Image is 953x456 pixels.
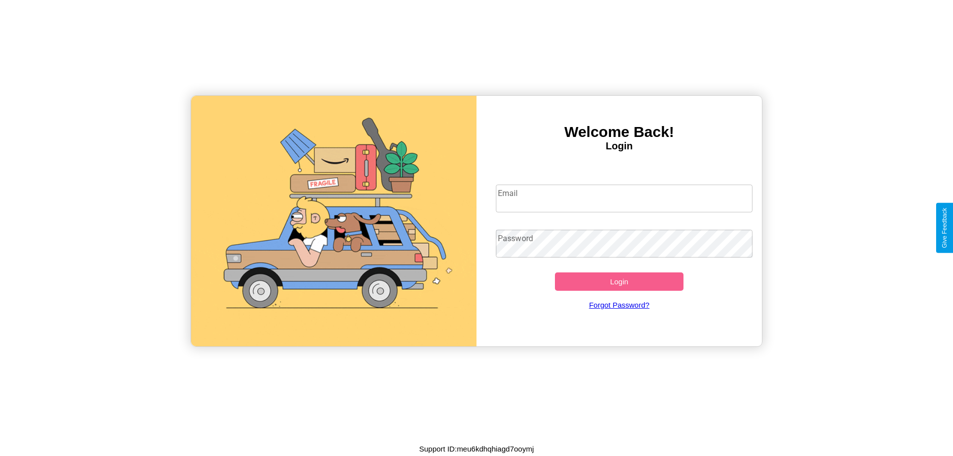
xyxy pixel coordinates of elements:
[476,140,762,152] h4: Login
[491,291,748,319] a: Forgot Password?
[419,442,534,456] p: Support ID: meu6kdhqhiagd7ooymj
[555,272,683,291] button: Login
[941,208,948,248] div: Give Feedback
[476,124,762,140] h3: Welcome Back!
[191,96,476,346] img: gif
